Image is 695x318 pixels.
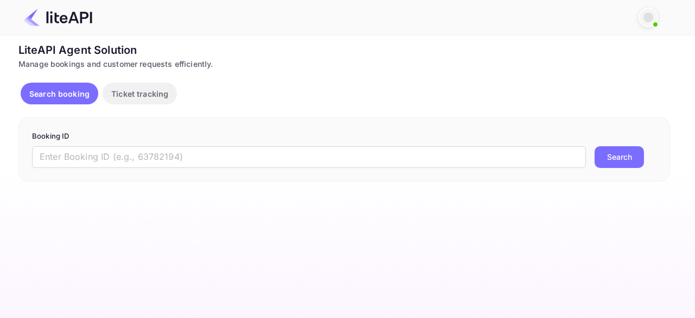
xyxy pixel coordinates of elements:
div: LiteAPI Agent Solution [18,42,670,58]
p: Booking ID [32,131,656,142]
img: LiteAPI Logo [24,9,92,26]
div: Manage bookings and customer requests efficiently. [18,58,670,70]
p: Search booking [29,88,90,99]
button: Search [595,146,644,168]
input: Enter Booking ID (e.g., 63782194) [32,146,586,168]
p: Ticket tracking [111,88,168,99]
